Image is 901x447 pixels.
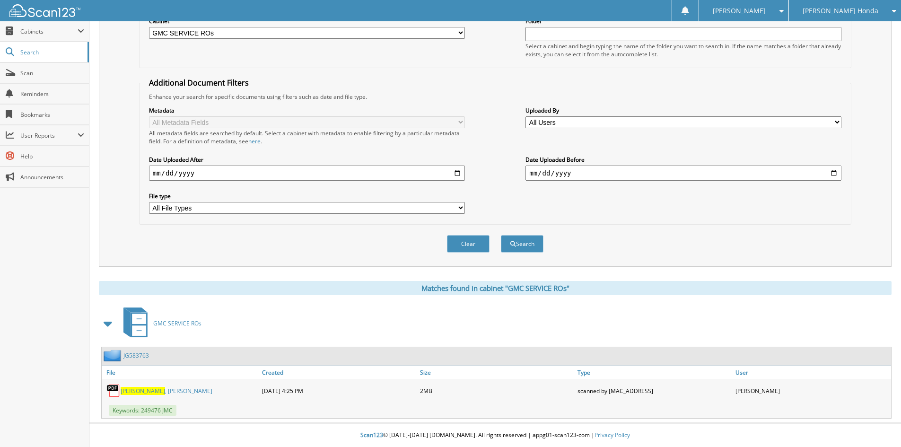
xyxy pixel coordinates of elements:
[360,431,383,439] span: Scan123
[260,381,418,400] div: [DATE] 4:25 PM
[20,90,84,98] span: Reminders
[418,381,576,400] div: 2MB
[525,106,841,114] label: Uploaded By
[109,405,176,416] span: Keywords: 249476 JMC
[733,366,891,379] a: User
[595,431,630,439] a: Privacy Policy
[144,78,254,88] legend: Additional Document Filters
[99,281,892,295] div: Matches found in cabinet "GMC SERVICE ROs"
[733,381,891,400] div: [PERSON_NAME]
[501,235,543,253] button: Search
[20,27,78,35] span: Cabinets
[525,166,841,181] input: end
[123,351,149,359] a: JG583763
[20,69,84,77] span: Scan
[149,106,465,114] label: Metadata
[153,319,201,327] span: GMC SERVICE ROs
[149,129,465,145] div: All metadata fields are searched by default. Select a cabinet with metadata to enable filtering b...
[89,424,901,447] div: © [DATE]-[DATE] [DOMAIN_NAME]. All rights reserved | appg01-scan123-com |
[106,384,121,398] img: PDF.png
[713,8,766,14] span: [PERSON_NAME]
[248,137,261,145] a: here
[575,366,733,379] a: Type
[525,156,841,164] label: Date Uploaded Before
[418,366,576,379] a: Size
[121,387,165,395] span: [PERSON_NAME]
[575,381,733,400] div: scanned by [MAC_ADDRESS]
[20,131,78,140] span: User Reports
[854,402,901,447] iframe: Chat Widget
[149,156,465,164] label: Date Uploaded After
[149,192,465,200] label: File type
[121,387,212,395] a: [PERSON_NAME], [PERSON_NAME]
[102,366,260,379] a: File
[20,152,84,160] span: Help
[525,42,841,58] div: Select a cabinet and begin typing the name of the folder you want to search in. If the name match...
[260,366,418,379] a: Created
[447,235,490,253] button: Clear
[9,4,80,17] img: scan123-logo-white.svg
[20,48,83,56] span: Search
[20,173,84,181] span: Announcements
[144,93,846,101] div: Enhance your search for specific documents using filters such as date and file type.
[104,350,123,361] img: folder2.png
[20,111,84,119] span: Bookmarks
[149,166,465,181] input: start
[118,305,201,342] a: GMC SERVICE ROs
[803,8,878,14] span: [PERSON_NAME] Honda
